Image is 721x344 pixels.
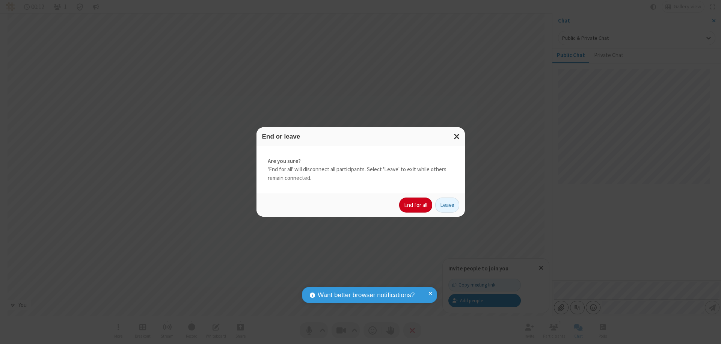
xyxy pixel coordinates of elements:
span: Want better browser notifications? [318,290,415,300]
button: End for all [399,198,432,213]
h3: End or leave [262,133,459,140]
strong: Are you sure? [268,157,454,166]
div: 'End for all' will disconnect all participants. Select 'Leave' to exit while others remain connec... [256,146,465,194]
button: Close modal [449,127,465,146]
button: Leave [435,198,459,213]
